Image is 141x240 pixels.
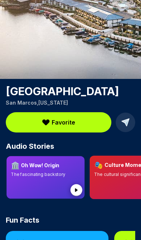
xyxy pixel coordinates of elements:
[6,85,135,98] h1: [GEOGRAPHIC_DATA]
[94,160,103,170] span: 🎭
[6,215,135,225] h2: Fun Facts
[6,141,54,151] span: Audio Stories
[6,112,111,132] button: Favorite
[21,162,59,169] h3: Oh Wow! Origin
[52,118,75,127] span: Favorite
[11,172,80,177] p: The fascinating backstory
[6,99,135,106] p: San Marcos , [US_STATE]
[11,160,20,170] span: 🏛️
